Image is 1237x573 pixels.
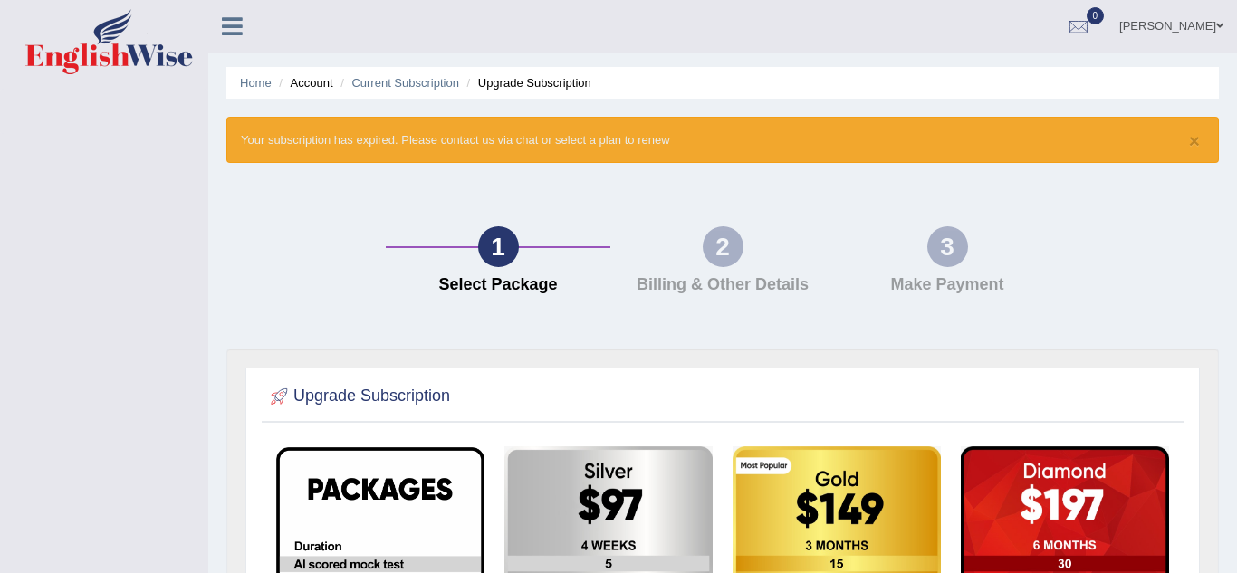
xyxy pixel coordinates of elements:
li: Account [274,74,332,91]
h4: Billing & Other Details [619,276,826,294]
h4: Make Payment [844,276,1050,294]
div: Your subscription has expired. Please contact us via chat or select a plan to renew [226,117,1219,163]
div: 3 [927,226,968,267]
div: 2 [703,226,743,267]
div: 1 [478,226,519,267]
h4: Select Package [395,276,601,294]
h2: Upgrade Subscription [266,383,450,410]
span: 0 [1087,7,1105,24]
li: Upgrade Subscription [463,74,591,91]
button: × [1189,131,1200,150]
a: Current Subscription [351,76,459,90]
a: Home [240,76,272,90]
